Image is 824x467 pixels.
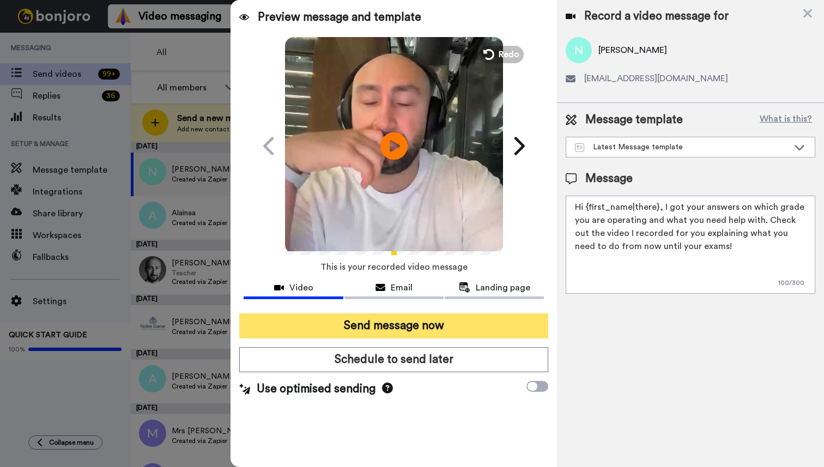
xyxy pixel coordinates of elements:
[257,381,375,397] span: Use optimised sending
[289,281,313,294] span: Video
[585,112,683,128] span: Message template
[320,255,468,279] span: This is your recorded video message
[585,171,633,187] span: Message
[566,196,815,294] textarea: Hi {first_name|there}, I got your answers on which grade you are operating and what you need help...
[476,281,530,294] span: Landing page
[575,143,584,152] img: Message-temps.svg
[756,112,815,128] button: What is this?
[575,142,789,153] div: Latest Message template
[584,72,728,85] span: [EMAIL_ADDRESS][DOMAIN_NAME]
[239,313,548,338] button: Send message now
[239,347,548,372] button: Schedule to send later
[391,281,413,294] span: Email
